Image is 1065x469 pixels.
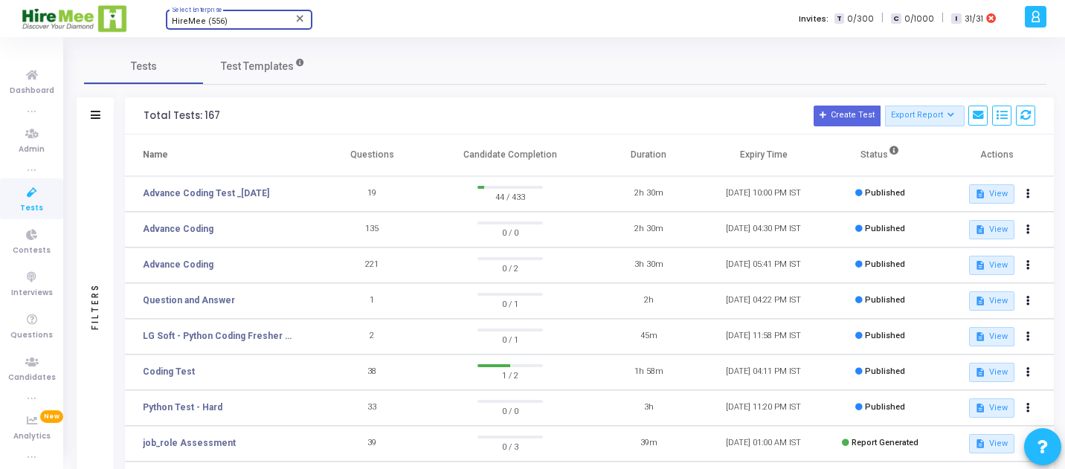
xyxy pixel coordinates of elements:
[591,135,707,176] th: Duration
[143,436,236,450] a: job_role Assessment
[477,189,544,204] span: 44 / 433
[477,367,544,382] span: 1 / 2
[131,59,157,74] span: Tests
[429,135,591,176] th: Candidate Completion
[965,13,983,25] span: 31/31
[143,294,235,307] a: Question and Answer
[975,189,985,199] mat-icon: description
[865,224,905,233] span: Published
[591,355,707,390] td: 1h 58m
[706,390,821,426] td: [DATE] 11:20 PM IST
[969,256,1014,275] button: View
[8,372,56,384] span: Candidates
[706,135,821,176] th: Expiry Time
[706,248,821,283] td: [DATE] 05:41 PM IST
[10,329,53,342] span: Questions
[942,10,944,26] span: |
[975,260,985,271] mat-icon: description
[221,59,294,74] span: Test Templates
[10,85,54,97] span: Dashboard
[891,13,901,25] span: C
[591,390,707,426] td: 3h
[172,16,228,26] span: HireMee (556)
[969,327,1014,346] button: View
[865,188,905,198] span: Published
[706,426,821,462] td: [DATE] 01:00 AM IST
[865,402,905,412] span: Published
[865,259,905,269] span: Published
[315,426,430,462] td: 39
[975,367,985,378] mat-icon: description
[969,398,1014,418] button: View
[477,224,544,239] span: 0 / 0
[814,106,881,126] button: Create Test
[821,135,939,176] th: Status
[13,245,51,257] span: Contests
[591,319,707,355] td: 45m
[706,283,821,319] td: [DATE] 04:22 PM IST
[969,434,1014,453] button: View
[834,13,844,25] span: T
[706,212,821,248] td: [DATE] 04:30 PM IST
[591,283,707,319] td: 2h
[706,319,821,355] td: [DATE] 11:58 PM IST
[939,135,1054,176] th: Actions
[847,13,874,25] span: 0/300
[89,224,102,388] div: Filters
[11,287,53,300] span: Interviews
[975,224,985,235] mat-icon: description
[144,110,220,122] div: Total Tests: 167
[477,331,544,346] span: 0 / 1
[477,260,544,275] span: 0 / 2
[40,410,63,423] span: New
[865,295,905,305] span: Published
[706,355,821,390] td: [DATE] 04:11 PM IST
[969,184,1014,204] button: View
[904,13,934,25] span: 0/1000
[143,365,195,378] a: Coding Test
[477,296,544,311] span: 0 / 1
[315,248,430,283] td: 221
[951,13,961,25] span: I
[591,248,707,283] td: 3h 30m
[315,283,430,319] td: 1
[852,438,918,447] span: Report Generated
[865,331,905,340] span: Published
[143,258,213,271] a: Advance Coding
[706,176,821,212] td: [DATE] 10:00 PM IST
[969,220,1014,239] button: View
[969,291,1014,311] button: View
[125,135,315,176] th: Name
[315,390,430,426] td: 33
[13,430,51,443] span: Analytics
[20,202,43,215] span: Tests
[143,187,269,200] a: Advance Coding Test _[DATE]
[295,13,306,25] mat-icon: Clear
[975,331,985,342] mat-icon: description
[315,135,430,176] th: Questions
[881,10,884,26] span: |
[21,4,129,33] img: logo
[315,212,430,248] td: 135
[975,439,985,449] mat-icon: description
[315,355,430,390] td: 38
[865,366,905,376] span: Published
[315,319,430,355] td: 2
[143,329,292,343] a: LG Soft - Python Coding Fresher AI and ML
[19,143,45,156] span: Admin
[315,176,430,212] td: 19
[143,222,213,236] a: Advance Coding
[591,176,707,212] td: 2h 30m
[799,13,828,25] label: Invites:
[885,106,965,126] button: Export Report
[969,363,1014,382] button: View
[477,439,544,453] span: 0 / 3
[477,403,544,418] span: 0 / 0
[591,212,707,248] td: 2h 30m
[975,296,985,306] mat-icon: description
[143,401,222,414] a: Python Test - Hard
[975,403,985,413] mat-icon: description
[591,426,707,462] td: 39m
